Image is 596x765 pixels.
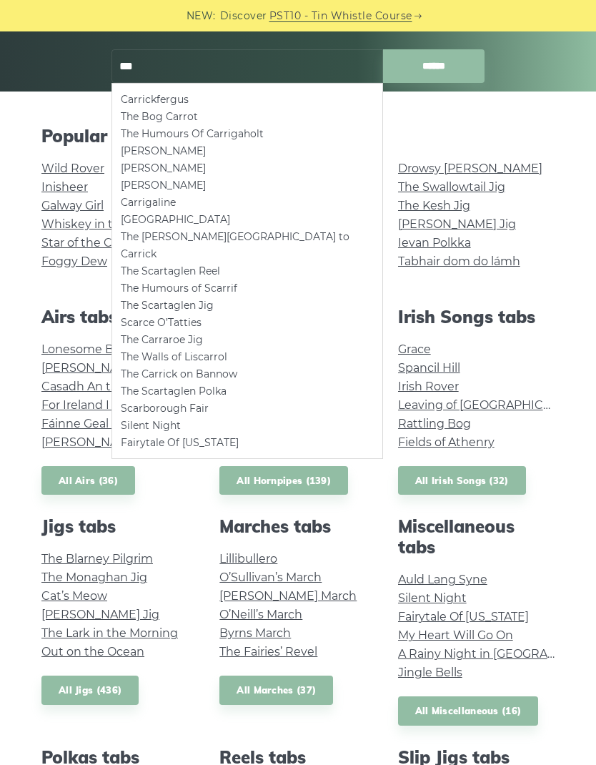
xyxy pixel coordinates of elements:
a: Casadh An tSúgáin [41,380,151,393]
a: Drowsy [PERSON_NAME] [398,162,542,175]
a: All Miscellaneous (16) [398,696,539,726]
a: Cat’s Meow [41,589,107,603]
a: Inisheer [41,180,88,194]
li: Fairytale Of [US_STATE] [121,434,374,451]
a: Fairytale Of [US_STATE] [398,610,529,623]
a: Spancil Hill [398,361,460,375]
li: [GEOGRAPHIC_DATA] [121,211,374,228]
h2: Irish Songs tabs [398,307,555,327]
a: The Swallowtail Jig [398,180,505,194]
h2: Popular tin whistle songs & tunes [41,126,555,147]
h2: Airs tabs [41,307,198,327]
li: The Bog Carrot [121,108,374,125]
a: Byrns March [219,626,291,640]
li: Scarborough Fair [121,400,374,417]
a: [PERSON_NAME] [41,435,140,449]
a: [PERSON_NAME] Jig [41,608,159,621]
li: [PERSON_NAME] [121,159,374,177]
li: The Carraroe Jig [121,331,374,348]
a: All Airs (36) [41,466,135,495]
a: All Hornpipes (139) [219,466,348,495]
a: [PERSON_NAME] the Hero [41,361,194,375]
a: Galway Girl [41,199,104,212]
a: Jingle Bells [398,666,462,679]
a: Out on the Ocean [41,645,144,658]
a: All Marches (37) [219,676,333,705]
a: Star of the County Down [41,236,184,250]
a: Auld Lang Syne [398,573,487,586]
span: Discover [220,8,267,24]
a: O’Neill’s March [219,608,302,621]
a: Rattling Bog [398,417,471,430]
a: The Blarney Pilgrim [41,552,153,566]
li: The Scartaglen Jig [121,297,374,314]
a: Ievan Polkka [398,236,471,250]
a: [PERSON_NAME] Jig [398,217,516,231]
span: NEW: [187,8,216,24]
h2: Miscellaneous tabs [398,516,555,558]
li: The [PERSON_NAME][GEOGRAPHIC_DATA] to Carrick [121,228,374,262]
a: [PERSON_NAME] March [219,589,357,603]
a: PST10 - Tin Whistle Course [269,8,412,24]
a: Whiskey in the Jar [41,217,147,231]
a: Fields of Athenry [398,435,495,449]
h2: Jigs tabs [41,516,198,537]
a: The Lark in the Morning [41,626,178,640]
a: My Heart Will Go On [398,628,513,642]
li: The Scartaglen Polka [121,382,374,400]
a: Lonesome Boatman [41,342,159,356]
a: Leaving of [GEOGRAPHIC_DATA] [398,398,582,412]
li: [PERSON_NAME] [121,142,374,159]
a: Wild Rover [41,162,104,175]
li: Carrigaline [121,194,374,211]
a: All Jigs (436) [41,676,139,705]
a: Irish Rover [398,380,459,393]
a: Grace [398,342,431,356]
li: The Humours of Scarrif [121,280,374,297]
a: All Irish Songs (32) [398,466,526,495]
li: The Carrick on Bannow [121,365,374,382]
a: Lillibullero [219,552,277,566]
h2: Marches tabs [219,516,376,537]
a: For Ireland I Won’t Say Her Name [41,398,231,412]
a: The Monaghan Jig [41,571,147,584]
a: The Fairies’ Revel [219,645,317,658]
a: Tabhair dom do lámh [398,255,520,268]
li: Scarce O’Tatties [121,314,374,331]
a: Silent Night [398,591,467,605]
a: Fáinne Geal an Lae [41,417,149,430]
li: The Walls of Liscarrol [121,348,374,365]
li: Carrickfergus [121,91,374,108]
li: Silent Night [121,417,374,434]
li: [PERSON_NAME] [121,177,374,194]
li: The Humours Of Carrigaholt [121,125,374,142]
a: The Kesh Jig [398,199,470,212]
a: Foggy Dew [41,255,107,268]
li: The Scartaglen Reel [121,262,374,280]
a: O’Sullivan’s March [219,571,322,584]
